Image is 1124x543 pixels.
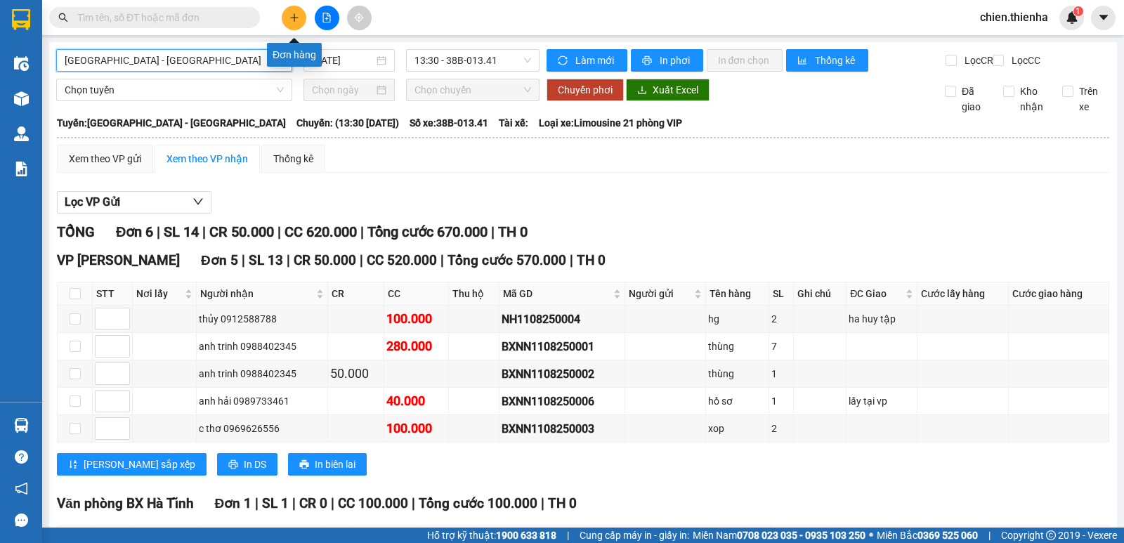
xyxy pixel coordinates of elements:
span: | [570,252,573,268]
span: Tổng cước 100.000 [419,495,537,511]
span: Xuất Excel [653,82,698,98]
button: bar-chartThống kê [786,49,868,72]
th: STT [93,282,133,306]
strong: 0369 525 060 [917,530,978,541]
input: Tìm tên, số ĐT hoặc mã đơn [77,10,243,25]
span: Đã giao [956,84,993,115]
span: Increase Value [114,418,129,428]
span: | [541,495,544,511]
div: 2 [771,311,791,327]
span: file-add [322,13,332,22]
span: plus [289,13,299,22]
span: Lọc CC [1006,53,1043,68]
span: bar-chart [797,55,809,67]
span: Văn phòng BX Hà Tĩnh [57,495,194,511]
img: solution-icon [14,162,29,176]
div: 100.000 [386,419,446,438]
button: downloadXuất Excel [626,79,710,101]
button: In đơn chọn [707,49,783,72]
img: warehouse-icon [14,56,29,71]
strong: 0708 023 035 - 0935 103 250 [737,530,865,541]
span: Chuyến: (13:30 [DATE]) [296,115,399,131]
span: up [118,310,126,319]
span: Decrease Value [114,346,129,357]
div: thùng [708,339,766,354]
div: 1 [771,366,791,381]
div: 280.000 [386,336,446,356]
span: Miền Bắc [877,528,978,543]
span: aim [354,13,364,22]
span: printer [642,55,654,67]
span: CR 50.000 [209,223,274,240]
span: | [255,495,259,511]
span: Đơn 1 [215,495,252,511]
span: | [567,528,569,543]
span: Mã GD [503,286,610,301]
span: down [118,320,126,329]
span: down [118,430,126,438]
button: file-add [315,6,339,30]
span: Hà Nội - Hà Tĩnh [65,50,284,71]
span: Người gửi [629,286,691,301]
span: Cung cấp máy in - giấy in: [580,528,689,543]
div: Đơn hàng [267,43,322,67]
div: xop [708,421,766,436]
th: Cước lấy hàng [917,282,1009,306]
input: 11/08/2025 [312,53,374,68]
th: Ghi chú [794,282,847,306]
span: CC 620.000 [285,223,357,240]
span: In DS [244,457,266,472]
span: Đơn 6 [116,223,153,240]
button: syncLàm mới [547,49,627,72]
span: ĐC Giao [850,286,902,301]
span: down [118,348,126,356]
span: TH 0 [577,252,606,268]
span: up [118,365,126,374]
span: down [118,375,126,384]
div: BXNN1108250003 [502,420,622,438]
span: printer [299,459,309,471]
span: Increase Value [114,336,129,346]
td: BXNN1108250003 [499,415,625,443]
span: search [58,13,68,22]
div: 2 [771,421,791,436]
button: Lọc VP Gửi [57,191,211,214]
span: Tổng cước 570.000 [447,252,566,268]
span: Hỗ trợ kỹ thuật: [427,528,556,543]
button: plus [282,6,306,30]
span: Decrease Value [114,319,129,329]
b: Tuyến: [GEOGRAPHIC_DATA] - [GEOGRAPHIC_DATA] [57,117,286,129]
span: Thống kê [815,53,857,68]
span: | [412,495,415,511]
div: anh hải 0989733461 [199,393,325,409]
td: BXNN1108250002 [499,360,625,388]
span: down [118,403,126,411]
span: Số xe: 38B-013.41 [410,115,488,131]
span: 1 [1076,6,1080,16]
div: thủy 0912588788 [199,311,325,327]
span: Lọc CR [959,53,995,68]
span: 13:30 - 38B-013.41 [414,50,530,71]
button: printerIn DS [217,453,277,476]
span: | [360,252,363,268]
button: printerIn phơi [631,49,703,72]
span: TH 0 [498,223,528,240]
span: notification [15,482,28,495]
div: hg [708,311,766,327]
span: VP [PERSON_NAME] [57,252,180,268]
td: BXNN1108250001 [499,333,625,360]
span: download [637,85,647,96]
span: Chọn chuyến [414,79,530,100]
span: Kho nhận [1014,84,1051,115]
span: Tổng cước 670.000 [367,223,488,240]
button: Chuyển phơi [547,79,624,101]
span: Decrease Value [114,374,129,384]
span: ⚪️ [869,532,873,538]
span: Đơn 5 [201,252,238,268]
span: up [118,393,126,401]
div: Xem theo VP nhận [166,151,248,166]
span: question-circle [15,450,28,464]
span: | [242,252,245,268]
div: hồ sơ [708,393,766,409]
img: icon-new-feature [1066,11,1078,24]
